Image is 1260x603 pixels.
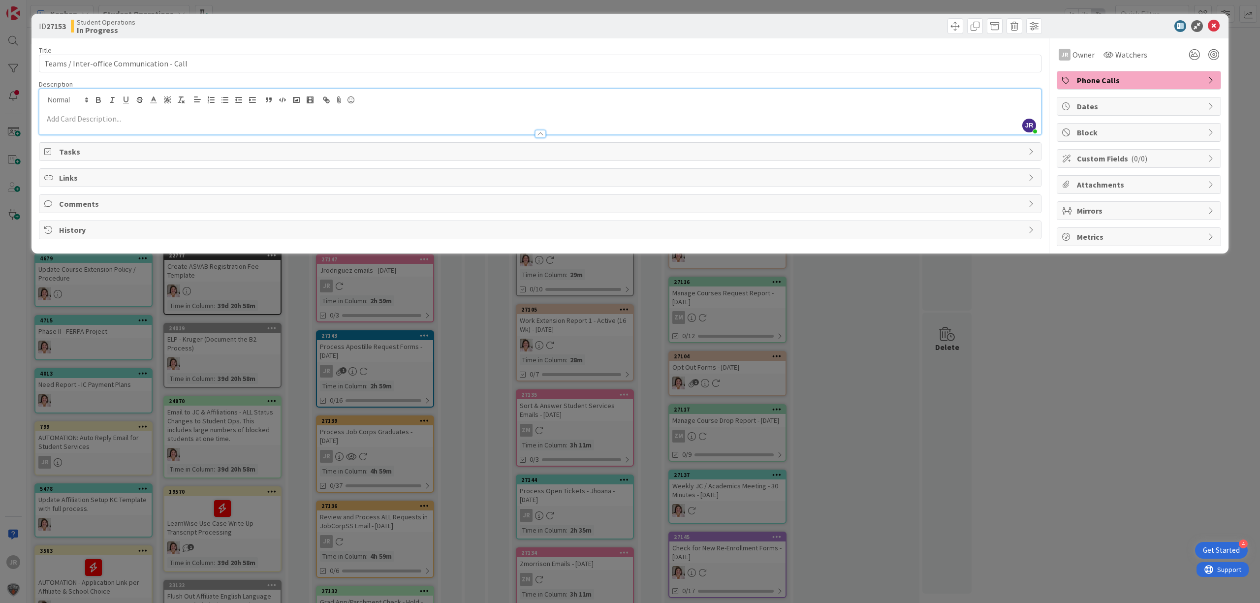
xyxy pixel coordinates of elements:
[1077,74,1203,86] span: Phone Calls
[1022,119,1036,132] span: JR
[1077,231,1203,243] span: Metrics
[1131,154,1147,163] span: ( 0/0 )
[39,55,1041,72] input: type card name here...
[39,80,73,89] span: Description
[77,26,135,34] b: In Progress
[1115,49,1147,61] span: Watchers
[1077,205,1203,217] span: Mirrors
[77,18,135,26] span: Student Operations
[1077,100,1203,112] span: Dates
[1239,540,1248,548] div: 4
[59,224,1023,236] span: History
[1059,49,1071,61] div: JR
[1077,179,1203,190] span: Attachments
[39,46,52,55] label: Title
[1077,153,1203,164] span: Custom Fields
[1072,49,1095,61] span: Owner
[1195,542,1248,559] div: Open Get Started checklist, remaining modules: 4
[39,20,66,32] span: ID
[59,172,1023,184] span: Links
[59,146,1023,158] span: Tasks
[1203,545,1240,555] div: Get Started
[59,198,1023,210] span: Comments
[1077,127,1203,138] span: Block
[21,1,45,13] span: Support
[46,21,66,31] b: 27153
